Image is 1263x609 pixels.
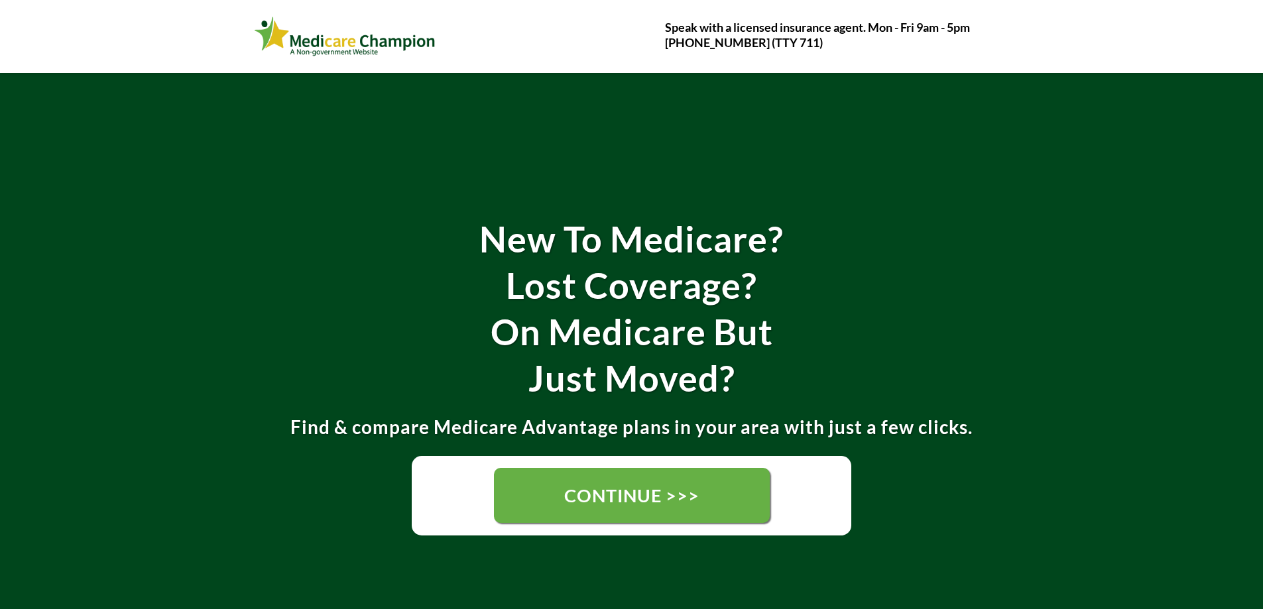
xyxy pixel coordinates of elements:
strong: Just Moved? [528,357,735,400]
img: Webinar [254,14,436,59]
strong: Find & compare Medicare Advantage plans in your area with just a few clicks. [290,415,973,438]
strong: Speak with a licensed insurance agent. Mon - Fri 9am - 5pm [665,20,970,34]
strong: [PHONE_NUMBER] (TTY 711) [665,35,823,50]
span: CONTINUE >>> [564,484,699,506]
a: CONTINUE >>> [494,468,770,523]
strong: Lost Coverage? [506,264,757,307]
strong: New To Medicare? [479,217,784,260]
strong: On Medicare But [491,310,773,353]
